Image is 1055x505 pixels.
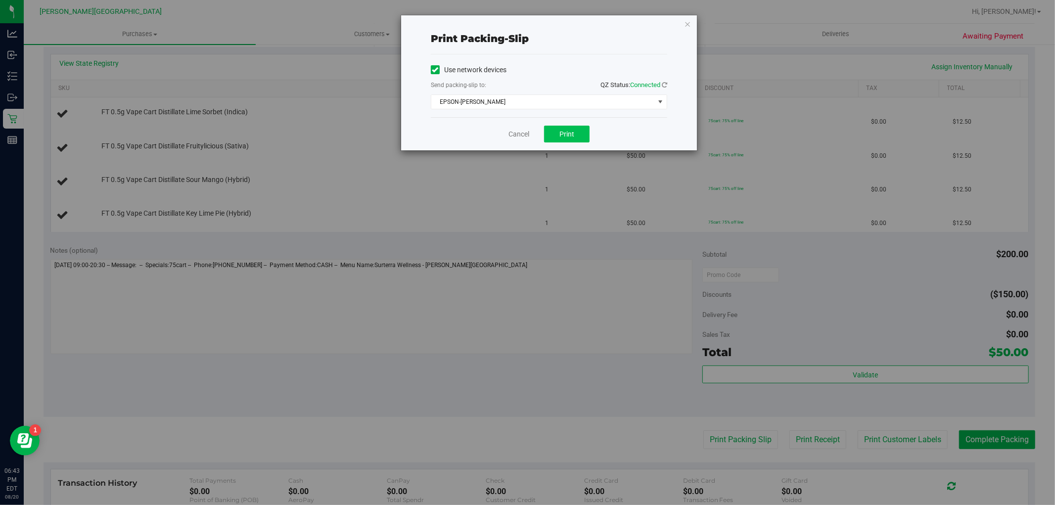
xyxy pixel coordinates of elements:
[10,426,40,456] iframe: Resource center
[630,81,660,89] span: Connected
[544,126,590,142] button: Print
[431,33,529,45] span: Print packing-slip
[431,65,506,75] label: Use network devices
[508,129,529,139] a: Cancel
[600,81,667,89] span: QZ Status:
[654,95,667,109] span: select
[559,130,574,138] span: Print
[431,95,654,109] span: EPSON-[PERSON_NAME]
[431,81,486,90] label: Send packing-slip to:
[29,424,41,436] iframe: Resource center unread badge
